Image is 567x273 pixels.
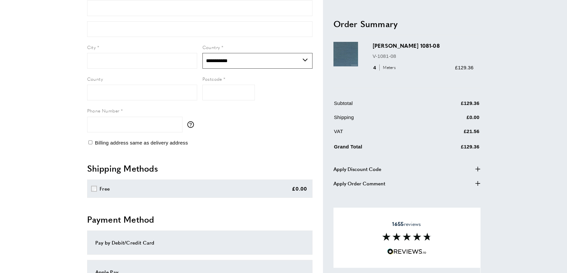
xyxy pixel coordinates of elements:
div: Free [100,185,110,193]
h3: [PERSON_NAME] 1081-08 [373,42,474,49]
span: Apply Order Comment [333,179,385,187]
span: reviews [392,221,421,227]
img: Reviews section [382,233,431,241]
td: VAT [334,127,422,140]
button: More information [187,121,197,128]
div: Pay by Debit/Credit Card [95,239,304,247]
img: Reviews.io 5 stars [387,248,426,255]
span: Postcode [202,76,222,82]
td: £21.56 [422,127,480,140]
span: Country [202,44,220,50]
td: Grand Total [334,141,422,155]
span: City [87,44,96,50]
h2: Payment Method [87,213,312,225]
td: £0.00 [422,113,480,126]
span: Meters [379,64,397,71]
td: £129.36 [422,141,480,155]
strong: 1655 [392,220,404,228]
div: £0.00 [292,185,307,193]
input: Billing address same as delivery address [88,140,93,145]
img: Florence 1081-08 [333,42,358,66]
td: Subtotal [334,99,422,112]
p: V-1081-08 [373,52,474,60]
span: Apply Discount Code [333,165,381,173]
h2: Shipping Methods [87,162,312,174]
div: 4 [373,63,398,71]
span: County [87,76,103,82]
h2: Order Summary [333,18,480,29]
span: Phone Number [87,107,120,114]
span: Billing address same as delivery address [95,140,188,145]
td: £129.36 [422,99,480,112]
span: £129.36 [455,64,473,70]
td: Shipping [334,113,422,126]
